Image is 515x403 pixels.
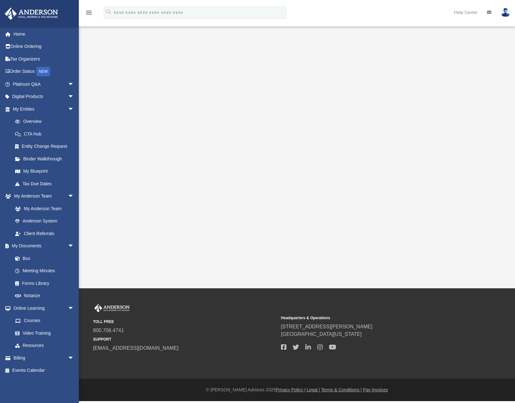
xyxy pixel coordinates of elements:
[79,387,515,393] div: © [PERSON_NAME] Advisors 2025
[281,331,362,337] a: [GEOGRAPHIC_DATA][US_STATE]
[9,215,80,227] a: Anderson System
[4,28,84,40] a: Home
[9,128,84,140] a: CTA Hub
[4,190,80,203] a: My Anderson Teamarrow_drop_down
[93,304,131,312] img: Anderson Advisors Platinum Portal
[68,302,80,315] span: arrow_drop_down
[105,9,112,15] i: search
[281,315,465,321] small: Headquarters & Operations
[4,364,84,377] a: Events Calendar
[4,90,84,103] a: Digital Productsarrow_drop_down
[68,90,80,103] span: arrow_drop_down
[4,352,84,364] a: Billingarrow_drop_down
[93,328,124,333] a: 800.706.4741
[68,352,80,365] span: arrow_drop_down
[4,78,84,90] a: Platinum Q&Aarrow_drop_down
[9,165,80,178] a: My Blueprint
[307,387,320,392] a: Legal |
[85,12,93,16] a: menu
[4,240,80,252] a: My Documentsarrow_drop_down
[9,265,80,277] a: Meeting Minutes
[9,314,80,327] a: Courses
[3,8,60,20] img: Anderson Advisors Platinum Portal
[9,115,84,128] a: Overview
[93,337,277,342] small: SUPPORT
[9,202,77,215] a: My Anderson Team
[9,290,80,302] a: Notarize
[4,40,84,53] a: Online Ordering
[4,302,80,314] a: Online Learningarrow_drop_down
[4,65,84,78] a: Order StatusNEW
[68,78,80,91] span: arrow_drop_down
[281,324,372,329] a: [STREET_ADDRESS][PERSON_NAME]
[4,103,84,115] a: My Entitiesarrow_drop_down
[321,387,362,392] a: Terms & Conditions |
[9,327,77,339] a: Video Training
[9,140,84,153] a: Entity Change Request
[9,277,77,290] a: Forms Library
[9,177,84,190] a: Tax Due Dates
[9,153,84,165] a: Binder Walkthrough
[9,339,80,352] a: Resources
[276,387,306,392] a: Privacy Policy |
[93,319,277,325] small: TOLL FREE
[36,67,50,76] div: NEW
[68,240,80,253] span: arrow_drop_down
[363,387,388,392] a: Pay Invoices
[68,190,80,203] span: arrow_drop_down
[9,252,77,265] a: Box
[501,8,510,17] img: User Pic
[9,227,80,240] a: Client Referrals
[4,53,84,65] a: Tax Organizers
[85,9,93,16] i: menu
[68,103,80,116] span: arrow_drop_down
[93,345,178,351] a: [EMAIL_ADDRESS][DOMAIN_NAME]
